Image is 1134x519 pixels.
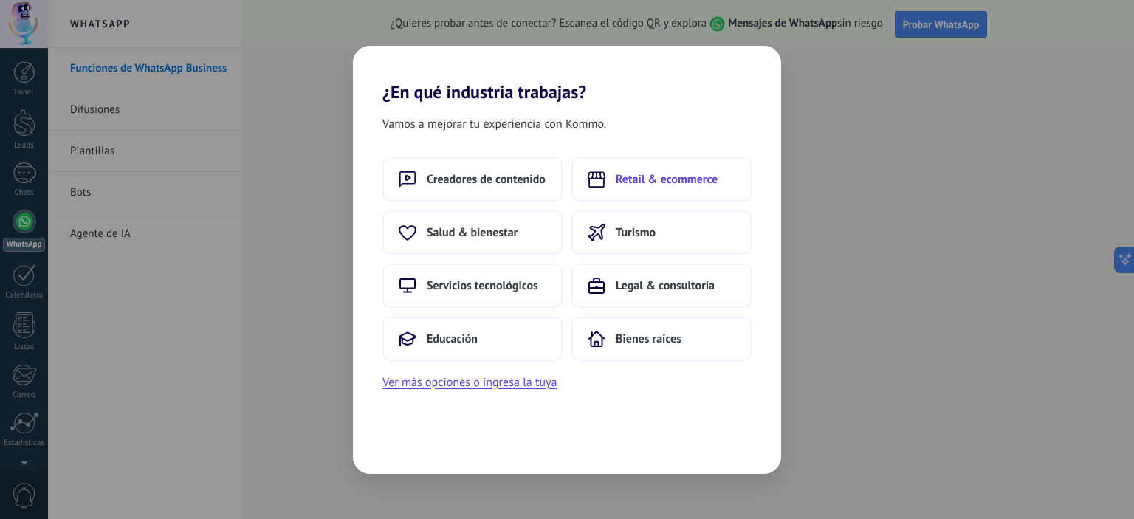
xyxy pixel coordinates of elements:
[427,331,478,346] span: Educación
[571,264,752,308] button: Legal & consultoría
[382,264,563,308] button: Servicios tecnológicos
[427,278,538,293] span: Servicios tecnológicos
[616,331,681,346] span: Bienes raíces
[382,114,606,134] span: Vamos a mejorar tu experiencia con Kommo.
[353,46,781,103] h2: ¿En qué industria trabajas?
[616,278,715,293] span: Legal & consultoría
[427,225,518,240] span: Salud & bienestar
[382,373,557,392] button: Ver más opciones o ingresa la tuya
[382,210,563,255] button: Salud & bienestar
[571,157,752,202] button: Retail & ecommerce
[571,317,752,361] button: Bienes raíces
[382,157,563,202] button: Creadores de contenido
[427,172,546,187] span: Creadores de contenido
[616,172,718,187] span: Retail & ecommerce
[571,210,752,255] button: Turismo
[616,225,656,240] span: Turismo
[382,317,563,361] button: Educación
